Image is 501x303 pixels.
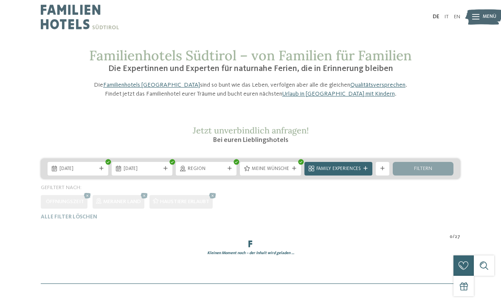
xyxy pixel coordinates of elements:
a: Urlaub in [GEOGRAPHIC_DATA] mit Kindern [282,91,395,97]
span: Familienhotels Südtirol – von Familien für Familien [89,47,412,64]
span: Meine Wünsche [252,166,289,173]
span: [DATE] [59,166,96,173]
span: Bei euren Lieblingshotels [213,137,288,144]
a: DE [433,14,439,20]
a: EN [454,14,460,20]
a: Familienhotels [GEOGRAPHIC_DATA] [103,82,200,88]
span: 0 [450,234,453,241]
a: Qualitätsversprechen [350,82,405,88]
span: [DATE] [124,166,160,173]
span: Menü [483,14,496,20]
div: Kleinen Moment noch – der Inhalt wird geladen … [37,250,464,256]
span: Family Experiences [316,166,360,173]
span: 27 [455,234,460,241]
span: / [453,234,455,241]
span: Region [188,166,225,173]
p: Die sind so bunt wie das Leben, verfolgen aber alle die gleichen . Findet jetzt das Familienhotel... [89,81,412,98]
span: Jetzt unverbindlich anfragen! [193,125,309,136]
span: Die Expertinnen und Experten für naturnahe Ferien, die in Erinnerung bleiben [108,65,393,73]
a: IT [445,14,449,20]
